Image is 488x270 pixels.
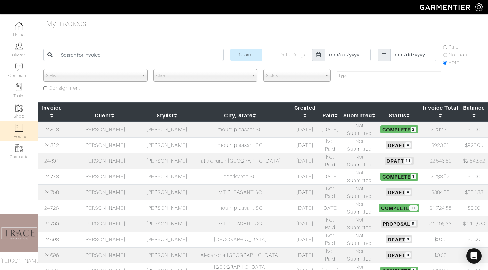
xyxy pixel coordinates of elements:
a: Balance [463,105,485,119]
span: 1 [411,174,416,179]
td: $1,724.86 [421,200,460,216]
img: gear-icon-white-bd11855cb880d31180b6d7d6211b90ccbf57a29d726f0c71d8c61bd08dd39cc2.png [475,3,483,11]
img: garments-icon-b7da505a4dc4fd61783c78ac3ca0ef83fa9d6f193b1c9dc38574b1d14d53ca28.png [15,104,23,112]
span: Draft [386,235,412,243]
span: Draft [386,141,412,149]
td: [DATE] [291,184,319,200]
td: [PERSON_NAME] [145,184,189,200]
a: 24728 [44,205,59,211]
a: Paid [322,113,338,119]
td: MT PLEASANT SC [189,184,291,200]
td: [DATE] [319,122,341,138]
a: 24696 [44,252,59,258]
a: 24698 [44,237,59,242]
td: mount pleasant SC [189,137,291,153]
img: clients-icon-6bae9207a08558b7cb47a8932f037763ab4055f8c8b6bfacd5dc20c3e0201464.png [15,42,23,50]
img: orders-icon-0abe47150d42831381b5fb84f609e132dff9fe21cb692f30cb5eec754e2cba89.png [15,124,23,132]
td: [GEOGRAPHIC_DATA] [189,232,291,247]
td: [PERSON_NAME] [65,200,145,216]
input: Search [230,49,262,61]
td: Not Submitted [341,200,378,216]
td: [PERSON_NAME] [65,232,145,247]
td: $884.88 [421,184,460,200]
td: $1,198.33 [460,216,488,232]
td: Not Paid [319,232,341,247]
td: [PERSON_NAME] [145,137,189,153]
td: Not Paid [319,137,341,153]
a: Status [389,113,410,119]
span: 0 [405,252,411,258]
td: [DATE] [291,122,319,138]
label: Paid [449,43,459,51]
span: 5 [410,221,416,226]
a: 24700 [44,221,59,227]
h4: My Invoices [46,19,87,28]
td: [PERSON_NAME] [65,216,145,232]
td: [DATE] [291,247,319,263]
td: $923.05 [460,137,488,153]
td: [DATE] [319,200,341,216]
label: Not paid [449,51,469,59]
td: [PERSON_NAME] [145,247,189,263]
a: City, State [224,113,256,119]
td: falls church [GEOGRAPHIC_DATA] [189,153,291,169]
td: $2,543.52 [460,153,488,169]
span: Client [156,69,249,82]
td: $0.00 [460,200,488,216]
td: [PERSON_NAME] [145,200,189,216]
span: 2 [411,127,416,132]
td: Not Paid [319,216,341,232]
td: [DATE] [291,153,319,169]
span: Complete [380,125,418,133]
td: $0.00 [460,232,488,247]
a: Invoice Total [423,105,458,119]
img: dashboard-icon-dbcd8f5a0b271acd01030246c82b418ddd0df26cd7fceb0bd07c9910d44c42f6.png [15,22,23,30]
td: Not Submitted [341,153,378,169]
td: [PERSON_NAME] [145,169,189,184]
td: Not Paid [319,153,341,169]
span: Complete [380,173,418,180]
img: comment-icon-a0a6a9ef722e966f86d9cbdc48e553b5cf19dbc54f86b18d962a5391bc8f6eb6.png [15,63,23,71]
a: 24758 [44,190,59,195]
td: Not Paid [319,184,341,200]
a: Invoice [41,105,61,119]
td: Not Submitted [341,184,378,200]
span: Stylist [46,69,139,82]
td: $0.00 [421,247,460,263]
td: [DATE] [291,232,319,247]
td: Not Submitted [341,137,378,153]
input: Search for Invoice [57,49,223,61]
td: Not Submitted [341,169,378,184]
td: $0.00 [460,122,488,138]
td: Not Submitted [341,122,378,138]
a: Submitted [343,113,376,119]
a: Stylist [157,113,177,119]
td: mount pleasant SC [189,200,291,216]
td: Not Submitted [341,247,378,263]
label: Both [449,59,460,66]
span: Proposal [381,220,418,227]
td: $0.00 [421,232,460,247]
span: Draft [386,251,412,259]
td: mount pleasant SC [189,122,291,138]
label: Consignment [49,84,81,92]
a: Created [294,105,316,119]
td: $0.00 [460,247,488,263]
a: 24812 [44,142,59,148]
td: [PERSON_NAME] [65,122,145,138]
span: 11 [404,158,412,164]
td: [DATE] [291,169,319,184]
td: Not Submitted [341,232,378,247]
span: 11 [409,205,417,211]
td: Not Submitted [341,216,378,232]
img: garmentier-logo-header-white-b43fb05a5012e4ada735d5af1a66efaba907eab6374d6393d1fbf88cb4ef424d.png [417,2,475,13]
a: 24813 [44,127,59,132]
td: [DATE] [319,169,341,184]
td: [PERSON_NAME] [65,184,145,200]
td: $0.00 [460,169,488,184]
img: garments-icon-b7da505a4dc4fd61783c78ac3ca0ef83fa9d6f193b1c9dc38574b1d14d53ca28.png [15,144,23,152]
td: [PERSON_NAME] [145,122,189,138]
td: $1,198.33 [421,216,460,232]
td: [PERSON_NAME] [65,137,145,153]
td: [PERSON_NAME] [65,169,145,184]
